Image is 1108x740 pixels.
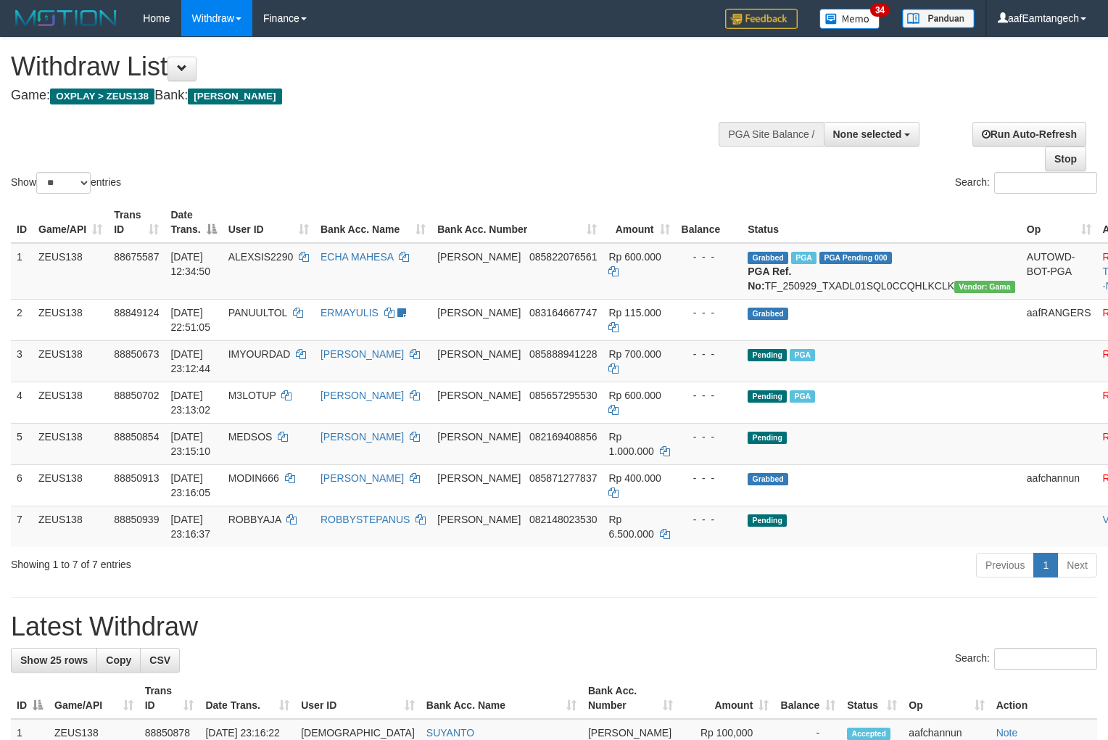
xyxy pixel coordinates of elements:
th: Bank Acc. Name: activate to sort column ascending [315,202,431,243]
span: Copy 082169408856 to clipboard [529,431,597,443]
span: 88850702 [114,390,159,401]
span: None selected [833,128,902,140]
span: [DATE] 23:16:05 [170,472,210,498]
span: Marked by aafkaynarin [790,349,815,361]
span: 88850913 [114,472,159,484]
a: CSV [140,648,180,673]
th: Amount: activate to sort column ascending [603,202,675,243]
span: [PERSON_NAME] [437,431,521,443]
a: [PERSON_NAME] [321,472,404,484]
span: [PERSON_NAME] [437,390,521,401]
td: ZEUS138 [33,464,108,506]
div: - - - [682,347,737,361]
th: Status [742,202,1021,243]
span: Marked by aafkaynarin [790,390,815,403]
span: 88850673 [114,348,159,360]
td: 4 [11,382,33,423]
a: 1 [1033,553,1058,577]
td: 7 [11,506,33,547]
select: Showentries [36,172,91,194]
td: ZEUS138 [33,243,108,300]
label: Show entries [11,172,121,194]
th: Trans ID: activate to sort column ascending [108,202,165,243]
span: M3LOTUP [228,390,276,401]
td: 5 [11,423,33,464]
td: ZEUS138 [33,506,108,547]
div: Showing 1 to 7 of 7 entries [11,551,451,572]
span: Copy 083164667747 to clipboard [529,307,597,318]
label: Search: [955,172,1097,194]
span: Rp 600.000 [608,251,661,263]
th: Date Trans.: activate to sort column ascending [199,678,295,719]
a: Previous [976,553,1034,577]
th: Game/API: activate to sort column ascending [49,678,139,719]
div: - - - [682,388,737,403]
td: 6 [11,464,33,506]
a: Show 25 rows [11,648,97,673]
span: Copy 082148023530 to clipboard [529,514,597,525]
span: Rp 1.000.000 [608,431,653,457]
th: Bank Acc. Number: activate to sort column ascending [431,202,603,243]
span: [DATE] 23:12:44 [170,348,210,374]
th: Amount: activate to sort column ascending [679,678,775,719]
span: [DATE] 23:16:37 [170,514,210,540]
a: Run Auto-Refresh [972,122,1086,147]
th: Bank Acc. Name: activate to sort column ascending [421,678,582,719]
span: [PERSON_NAME] [437,251,521,263]
span: [PERSON_NAME] [437,514,521,525]
div: - - - [682,305,737,320]
th: Balance [676,202,743,243]
td: aafchannun [1021,464,1097,506]
th: User ID: activate to sort column ascending [295,678,421,719]
span: 88850939 [114,514,159,525]
th: User ID: activate to sort column ascending [223,202,315,243]
span: Grabbed [748,252,788,264]
div: - - - [682,471,737,485]
span: Rp 6.500.000 [608,514,653,540]
img: panduan.png [902,9,975,28]
div: - - - [682,512,737,527]
span: [DATE] 23:15:10 [170,431,210,457]
span: Rp 400.000 [608,472,661,484]
a: ECHA MAHESA [321,251,393,263]
h1: Latest Withdraw [11,612,1097,641]
td: 2 [11,299,33,340]
td: TF_250929_TXADL01SQL0CCQHLKCLK [742,243,1021,300]
td: AUTOWD-BOT-PGA [1021,243,1097,300]
span: PANUULTOL [228,307,287,318]
a: Copy [96,648,141,673]
div: - - - [682,250,737,264]
span: Rp 600.000 [608,390,661,401]
a: [PERSON_NAME] [321,348,404,360]
span: [DATE] 23:13:02 [170,390,210,416]
th: Action [991,678,1097,719]
span: [PERSON_NAME] [437,472,521,484]
span: Grabbed [748,308,788,320]
span: [DATE] 12:34:50 [170,251,210,277]
a: [PERSON_NAME] [321,431,404,443]
span: Grabbed [748,473,788,485]
span: Copy 085657295530 to clipboard [529,390,597,401]
span: OXPLAY > ZEUS138 [50,89,154,104]
span: 88850854 [114,431,159,443]
span: Rp 700.000 [608,348,661,360]
h1: Withdraw List [11,52,724,81]
th: Balance: activate to sort column ascending [774,678,841,719]
a: ROBBYSTEPANUS [321,514,410,525]
div: PGA Site Balance / [719,122,823,147]
th: Bank Acc. Number: activate to sort column ascending [582,678,679,719]
th: Game/API: activate to sort column ascending [33,202,108,243]
a: Note [996,727,1018,739]
span: CSV [149,654,170,666]
span: Pending [748,390,787,403]
span: 88849124 [114,307,159,318]
th: Date Trans.: activate to sort column descending [165,202,222,243]
span: MEDSOS [228,431,273,443]
span: IMYOURDAD [228,348,291,360]
span: Marked by aafpengsreynich [791,252,816,264]
span: Accepted [847,728,890,740]
th: ID [11,202,33,243]
a: [PERSON_NAME] [321,390,404,401]
a: Stop [1045,147,1086,171]
td: ZEUS138 [33,382,108,423]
